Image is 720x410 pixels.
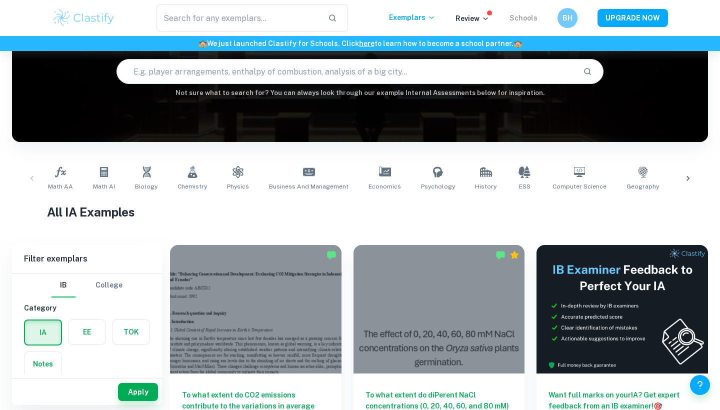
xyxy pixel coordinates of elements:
[24,302,150,313] h6: Category
[326,250,336,260] img: Marked
[112,320,149,344] button: TOK
[93,182,115,191] span: Math AI
[25,320,61,344] button: IA
[562,12,573,23] h6: BH
[68,320,105,344] button: EE
[177,182,207,191] span: Chemistry
[536,245,708,373] img: Thumbnail
[509,14,537,22] a: Schools
[475,182,496,191] span: History
[95,273,122,297] button: College
[509,250,519,260] div: Premium
[495,250,505,260] img: Marked
[690,375,710,395] button: Help and Feedback
[227,182,249,191] span: Physics
[12,245,162,273] h6: Filter exemplars
[455,13,489,24] p: Review
[52,8,115,28] img: Clastify logo
[653,402,662,410] span: 🎯
[359,39,374,47] a: here
[2,38,718,49] h6: We just launched Clastify for Schools. Click to learn how to become a school partner.
[135,182,157,191] span: Biology
[269,182,348,191] span: Business and Management
[557,8,577,28] button: BH
[519,182,530,191] span: ESS
[24,352,61,376] button: Notes
[12,88,708,98] h6: Not sure what to search for? You can always look through our example Internal Assessments below f...
[48,182,73,191] span: Math AA
[117,57,575,85] input: E.g. player arrangements, enthalpy of combustion, analysis of a big city...
[552,182,606,191] span: Computer Science
[597,9,668,27] button: UPGRADE NOW
[513,39,522,47] span: 🏫
[389,12,435,23] p: Exemplars
[47,203,673,221] h1: All IA Examples
[421,182,455,191] span: Psychology
[579,63,596,80] button: Search
[51,273,75,297] button: IB
[368,182,401,191] span: Economics
[626,182,659,191] span: Geography
[156,4,320,32] input: Search for any exemplars...
[198,39,207,47] span: 🏫
[118,383,158,401] button: Apply
[51,273,122,297] div: Filter type choice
